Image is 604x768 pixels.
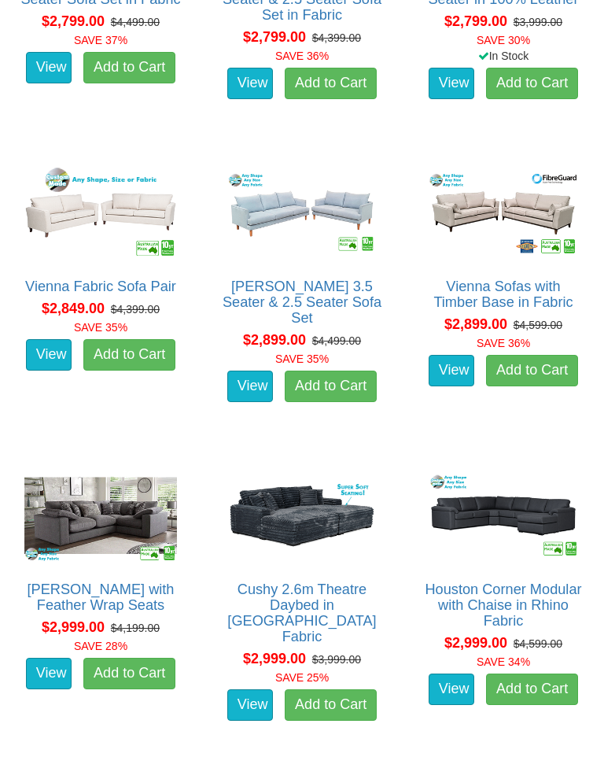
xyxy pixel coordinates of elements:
a: View [429,68,474,99]
a: Add to Cart [486,674,578,705]
a: View [429,355,474,386]
img: Vienna Fabric Sofa Pair [20,164,181,263]
a: [PERSON_NAME] with Feather Wrap Seats [28,582,175,613]
del: $3,999.00 [514,16,562,28]
del: $4,399.00 [111,303,160,316]
span: $2,899.00 [444,316,507,332]
a: View [26,339,72,371]
del: $4,199.00 [111,622,160,634]
a: Add to Cart [486,355,578,386]
img: Cushy 2.6m Theatre Daybed in Jumbo Cord Fabric [222,467,382,566]
a: View [227,689,273,721]
a: Add to Cart [285,689,377,721]
font: SAVE 35% [74,321,127,334]
div: In Stock [411,48,595,64]
del: $4,399.00 [312,31,361,44]
font: SAVE 37% [74,34,127,46]
font: SAVE 36% [477,337,530,349]
span: $2,799.00 [444,13,507,29]
del: $3,999.00 [312,653,361,666]
font: SAVE 34% [477,655,530,668]
a: View [26,658,72,689]
font: SAVE 35% [275,353,329,365]
a: Vienna Fabric Sofa Pair [25,279,176,294]
span: $2,999.00 [243,651,306,666]
del: $4,499.00 [312,334,361,347]
a: Add to Cart [285,68,377,99]
span: $2,999.00 [42,619,105,635]
a: Add to Cart [486,68,578,99]
span: $2,899.00 [243,332,306,348]
font: SAVE 25% [275,671,329,684]
img: Vienna Sofas with Timber Base in Fabric [423,164,584,263]
a: View [429,674,474,705]
span: $2,799.00 [42,13,105,29]
a: View [227,68,273,99]
a: [PERSON_NAME] 3.5 Seater & 2.5 Seater Sofa Set [223,279,381,326]
span: $2,999.00 [444,635,507,651]
img: Erika Corner with Feather Wrap Seats [20,467,181,566]
img: Houston Corner Modular with Chaise in Rhino Fabric [423,467,584,566]
span: $2,849.00 [42,301,105,316]
del: $4,499.00 [111,16,160,28]
a: Add to Cart [285,371,377,402]
font: SAVE 36% [275,50,329,62]
span: $2,799.00 [243,29,306,45]
a: Vienna Sofas with Timber Base in Fabric [433,279,573,310]
a: Add to Cart [83,52,175,83]
del: $4,599.00 [514,319,562,331]
a: Houston Corner Modular with Chaise in Rhino Fabric [425,582,581,629]
img: Marley 3.5 Seater & 2.5 Seater Sofa Set [222,164,382,263]
a: Add to Cart [83,658,175,689]
del: $4,599.00 [514,637,562,650]
font: SAVE 28% [74,640,127,652]
a: View [26,52,72,83]
a: Cushy 2.6m Theatre Daybed in [GEOGRAPHIC_DATA] Fabric [227,582,376,644]
a: View [227,371,273,402]
font: SAVE 30% [477,34,530,46]
a: Add to Cart [83,339,175,371]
